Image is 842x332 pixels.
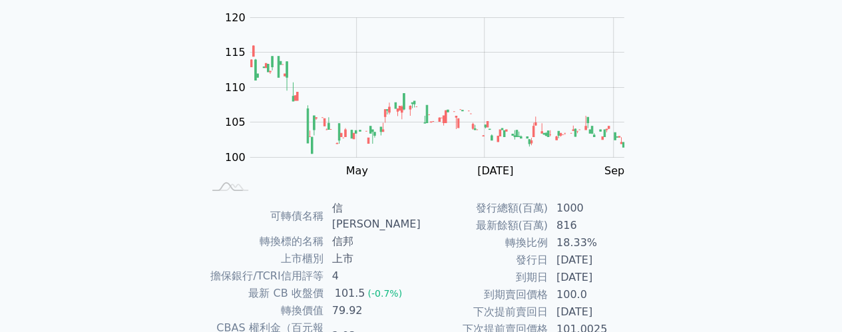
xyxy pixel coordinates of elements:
[421,234,548,251] td: 轉換比例
[225,116,246,128] tspan: 105
[324,302,421,319] td: 79.92
[421,286,548,303] td: 到期賣回價格
[225,11,246,24] tspan: 120
[421,251,548,269] td: 發行日
[548,251,640,269] td: [DATE]
[203,267,324,285] td: 擔保銀行/TCRI信用評等
[421,303,548,321] td: 下次提前賣回日
[203,285,324,302] td: 最新 CB 收盤價
[225,46,246,59] tspan: 115
[548,269,640,286] td: [DATE]
[203,250,324,267] td: 上市櫃別
[225,81,246,94] tspan: 110
[218,11,644,177] g: Chart
[548,303,640,321] td: [DATE]
[345,164,367,177] tspan: May
[332,285,368,301] div: 101.5
[421,217,548,234] td: 最新餘額(百萬)
[477,164,513,177] tspan: [DATE]
[421,269,548,286] td: 到期日
[421,200,548,217] td: 發行總額(百萬)
[324,250,421,267] td: 上市
[367,288,402,299] span: (-0.7%)
[548,286,640,303] td: 100.0
[203,302,324,319] td: 轉換價值
[548,217,640,234] td: 816
[203,233,324,250] td: 轉換標的名稱
[324,267,421,285] td: 4
[324,233,421,250] td: 信邦
[324,200,421,233] td: 信[PERSON_NAME]
[225,151,246,164] tspan: 100
[548,234,640,251] td: 18.33%
[604,164,624,177] tspan: Sep
[203,200,324,233] td: 可轉債名稱
[548,200,640,217] td: 1000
